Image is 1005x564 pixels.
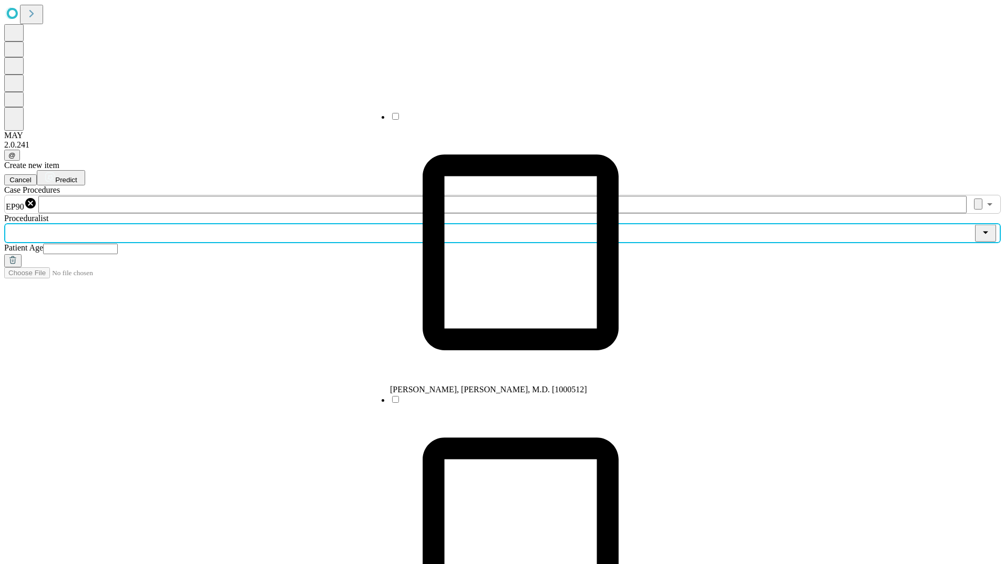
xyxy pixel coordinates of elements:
span: Patient Age [4,243,43,252]
span: Scheduled Procedure [4,185,60,194]
span: Proceduralist [4,214,48,223]
button: Predict [37,170,85,185]
div: MAY [4,131,1001,140]
div: 2.0.241 [4,140,1001,150]
div: EP90 [6,197,37,212]
button: Close [975,225,996,242]
span: Predict [55,176,77,184]
button: @ [4,150,20,161]
button: Clear [974,199,982,210]
span: Cancel [9,176,32,184]
button: Open [982,197,997,212]
span: [PERSON_NAME], [PERSON_NAME], M.D. [1000512] [390,385,587,394]
span: @ [8,151,16,159]
button: Cancel [4,174,37,185]
span: EP90 [6,202,24,211]
span: Create new item [4,161,59,170]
